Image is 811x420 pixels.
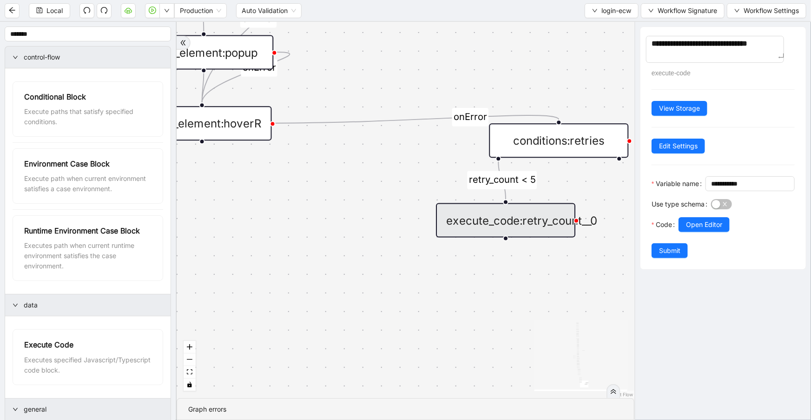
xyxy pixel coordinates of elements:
div: conditions:retriesplus-circle [489,123,629,158]
div: Executes path when current runtime environment satisfies the case environment. [24,240,152,271]
span: double-right [610,388,617,395]
span: cloud-server [125,7,132,14]
button: Open Editor [679,217,730,232]
button: downWorkflow Signature [641,3,725,18]
span: Submit [659,246,680,256]
span: down [734,8,740,13]
button: downWorkflow Settings [727,3,806,18]
g: Edge from click_element:popup to hover_element:hoverR [202,52,290,102]
span: Open Editor [686,220,722,230]
span: Edit Settings [659,141,698,151]
span: control-flow [24,52,163,62]
span: Local [46,6,63,16]
span: right [13,302,18,308]
button: arrow-left [5,3,20,18]
a: React Flow attribution [609,392,633,397]
div: Execute Code [24,339,152,351]
span: double-right [180,40,186,46]
button: redo [97,3,112,18]
div: execute_code:retry_count__0plus-circle [436,203,575,238]
span: redo [100,7,108,14]
span: Use type schema [652,199,705,209]
button: zoom in [184,341,196,353]
span: plus-circle [608,172,631,195]
span: Workflow Settings [744,6,799,16]
button: saveLocal [29,3,70,18]
div: Execute path when current environment satisfies a case environment. [24,173,152,194]
span: View Storage [659,103,700,113]
span: down [648,8,654,13]
div: click_element:popup [134,35,273,70]
span: right [13,54,18,60]
div: Executes specified Javascript/Typescript code block. [24,355,152,375]
span: plus-circle [191,154,214,178]
span: down [592,8,598,13]
span: down [164,8,170,13]
div: conditions:retries [489,123,629,158]
div: data [5,294,171,316]
div: Environment Case Block [24,158,152,170]
span: data [24,300,163,310]
button: undo [79,3,94,18]
span: play-circle [149,7,156,14]
span: general [24,404,163,414]
span: save [36,7,43,13]
button: Edit Settings [652,139,705,153]
div: Graph errors [188,404,623,414]
span: Production [180,4,221,18]
span: Variable name [656,179,699,189]
div: hover_element:hoverRplus-circle [132,106,272,140]
button: fit view [184,366,196,379]
span: Workflow Signature [658,6,717,16]
div: Runtime Environment Case Block [24,225,152,237]
g: Edge from hover_element:hoverR to conditions:retries [276,108,559,127]
span: undo [83,7,91,14]
button: cloud-server [121,3,136,18]
span: right [13,407,18,412]
span: Auto Validation [242,4,296,18]
div: Execute paths that satisfy specified conditions. [24,107,152,127]
button: toggle interactivity [184,379,196,391]
button: down [159,3,174,18]
button: zoom out [184,353,196,366]
span: arrow-left [8,7,16,14]
div: control-flow [5,47,171,68]
div: general [5,399,171,420]
span: login-ecw [601,6,631,16]
button: downlogin-ecw [585,3,639,18]
span: plus-circle [494,252,517,275]
div: hover_element:hoverR [132,106,272,140]
button: play-circle [145,3,160,18]
div: Conditional Block [24,91,152,103]
g: Edge from conditions:retries to execute_code:retry_count__0 [467,161,537,200]
button: View Storage [652,101,707,116]
div: execute_code:retry_count__0 [436,203,575,238]
span: Code [656,220,672,230]
span: execute-code [652,69,691,77]
button: Submit [652,243,688,258]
